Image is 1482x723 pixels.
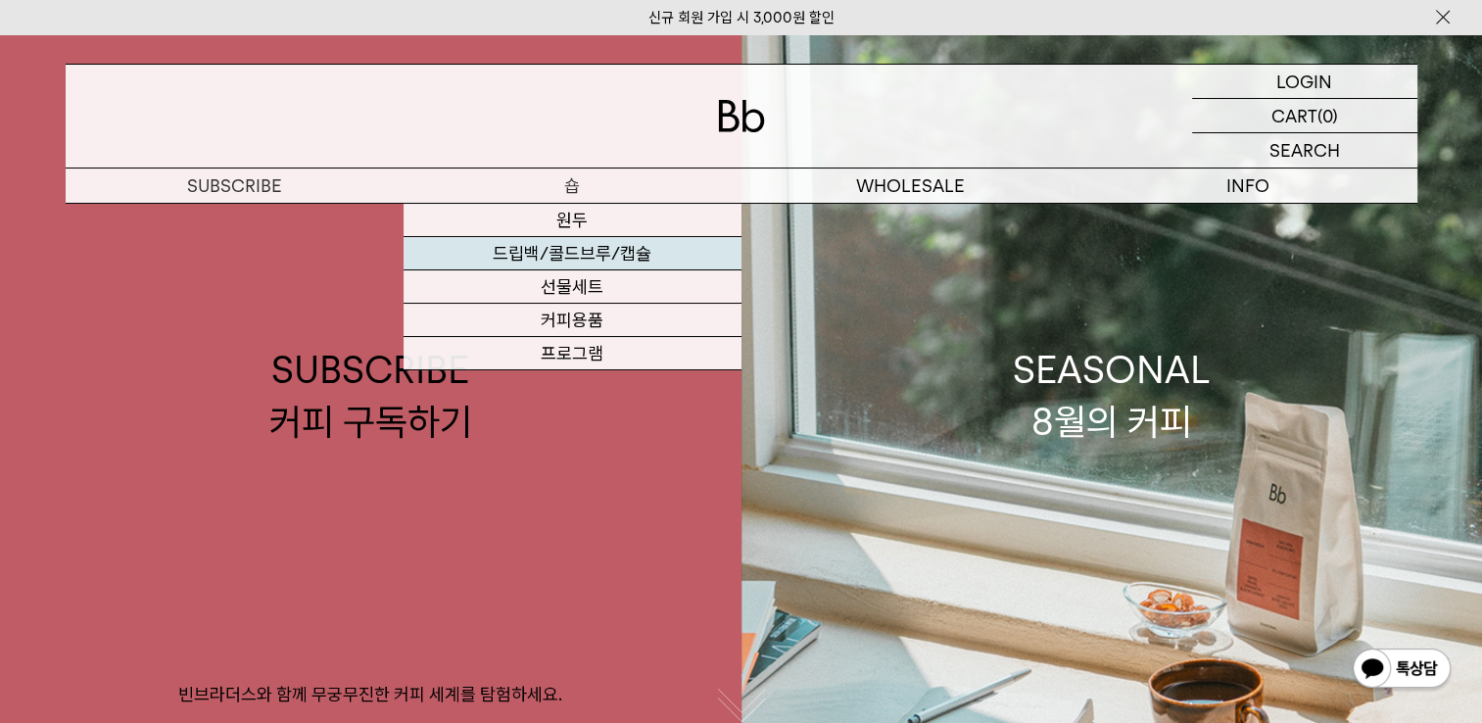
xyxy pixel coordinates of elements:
img: 로고 [718,100,765,132]
a: 드립백/콜드브루/캡슐 [404,237,741,270]
a: 프로그램 [404,337,741,370]
p: (0) [1317,99,1338,132]
img: 카카오톡 채널 1:1 채팅 버튼 [1351,647,1453,694]
a: 선물세트 [404,270,741,304]
div: SEASONAL 8월의 커피 [1013,344,1211,448]
a: CART (0) [1192,99,1417,133]
a: 숍 [404,169,741,203]
p: WHOLESALE [741,169,1079,203]
a: 신규 회원 가입 시 3,000원 할인 [648,9,835,26]
a: LOGIN [1192,65,1417,99]
a: SUBSCRIBE [66,169,404,203]
p: CART [1271,99,1317,132]
p: LOGIN [1276,65,1332,98]
div: SUBSCRIBE 커피 구독하기 [269,344,472,448]
p: INFO [1079,169,1417,203]
p: SEARCH [1269,133,1340,168]
a: 커피용품 [404,304,741,337]
a: 원두 [404,204,741,237]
